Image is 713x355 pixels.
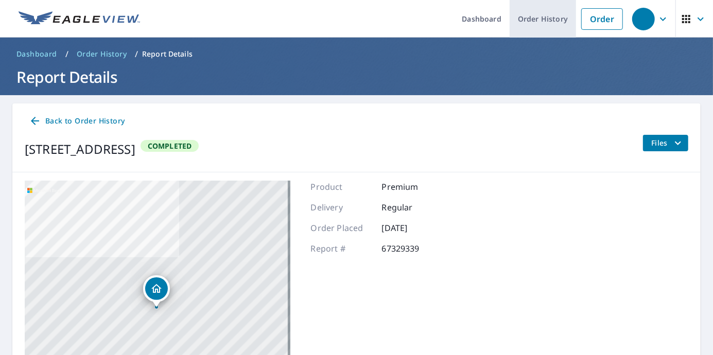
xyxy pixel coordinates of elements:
[25,140,135,158] div: [STREET_ADDRESS]
[382,242,444,255] p: 67329339
[16,49,57,59] span: Dashboard
[73,46,131,62] a: Order History
[311,181,373,193] p: Product
[12,66,701,87] h1: Report Details
[651,137,684,149] span: Files
[382,181,444,193] p: Premium
[77,49,127,59] span: Order History
[12,46,61,62] a: Dashboard
[382,201,444,214] p: Regular
[581,8,623,30] a: Order
[142,141,198,151] span: Completed
[12,46,701,62] nav: breadcrumb
[135,48,138,60] li: /
[25,112,129,131] a: Back to Order History
[143,275,170,307] div: Dropped pin, building 1, Residential property, 3810 75th Pl Lubbock, TX 79423
[311,242,373,255] p: Report #
[382,222,444,234] p: [DATE]
[142,49,193,59] p: Report Details
[65,48,68,60] li: /
[311,222,373,234] p: Order Placed
[19,11,140,27] img: EV Logo
[311,201,373,214] p: Delivery
[29,115,125,128] span: Back to Order History
[642,135,688,151] button: filesDropdownBtn-67329339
